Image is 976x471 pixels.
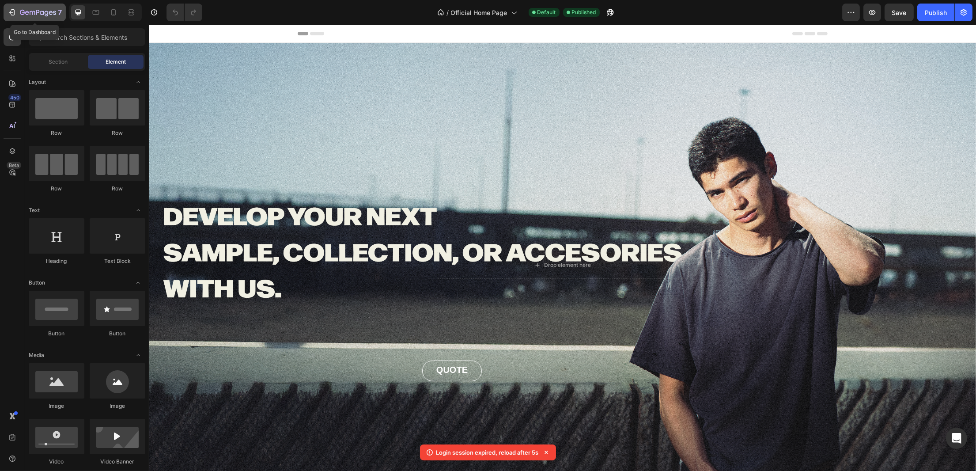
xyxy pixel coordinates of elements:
iframe: Design area [149,25,976,471]
span: Toggle open [131,348,145,362]
a: QUOTE [273,336,333,357]
div: Undo/Redo [166,4,202,21]
div: Text Block [90,257,145,265]
div: Heading [29,257,84,265]
div: Row [90,185,145,193]
div: Publish [925,8,947,17]
div: Drop element here [396,237,443,244]
button: Save [885,4,914,21]
div: Video [29,458,84,466]
span: Element [106,58,126,66]
span: Save [892,9,907,16]
div: Open Intercom Messenger [946,428,967,449]
span: Text [29,206,40,214]
span: / [447,8,449,17]
span: Published [572,8,596,16]
div: Row [29,185,84,193]
input: Search Sections & Elements [29,28,145,46]
span: Media [29,351,44,359]
button: 7 [4,4,66,21]
p: Login session expired, reload after 5s [436,448,538,457]
div: Button [90,330,145,338]
div: Image [90,402,145,410]
span: Toggle open [131,203,145,217]
p: 7 [58,7,62,18]
div: Button [29,330,84,338]
div: Beta [7,162,21,169]
div: Row [90,129,145,137]
div: Video Banner [90,458,145,466]
div: 450 [8,94,21,101]
span: Official Home Page [451,8,507,17]
span: Button [29,279,45,287]
span: Layout [29,78,46,86]
strong: QUOTE [288,340,319,350]
div: Image [29,402,84,410]
span: Toggle open [131,276,145,290]
button: Publish [917,4,954,21]
span: Section [49,58,68,66]
div: Row [29,129,84,137]
span: Default [537,8,556,16]
span: Toggle open [131,75,145,89]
